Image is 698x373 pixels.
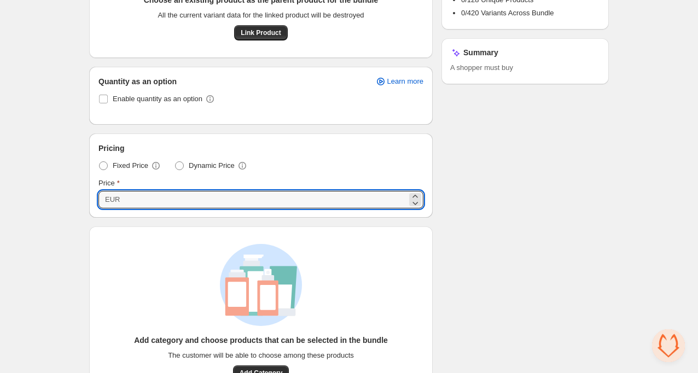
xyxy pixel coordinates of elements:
[113,95,202,103] span: Enable quantity as an option
[652,329,685,362] a: Open chat
[463,47,498,58] h3: Summary
[461,9,554,17] span: 0/420 Variants Across Bundle
[113,160,148,171] span: Fixed Price
[105,194,120,205] div: EUR
[168,350,354,361] span: The customer will be able to choose among these products
[158,10,364,21] span: All the current variant data for the linked product will be destroyed
[234,25,287,40] button: Link Product
[241,28,281,37] span: Link Product
[369,74,430,89] a: Learn more
[98,76,177,87] span: Quantity as an option
[134,335,388,346] h3: Add category and choose products that can be selected in the bundle
[98,143,124,154] span: Pricing
[98,178,120,189] label: Price
[189,160,235,171] span: Dynamic Price
[450,62,600,73] span: A shopper must buy
[387,77,423,86] span: Learn more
